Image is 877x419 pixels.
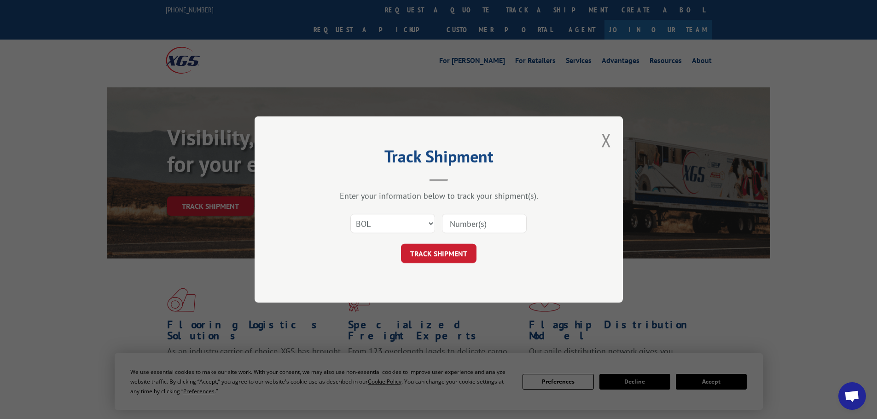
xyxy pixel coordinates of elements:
button: TRACK SHIPMENT [401,244,476,263]
div: Open chat [838,382,866,410]
h2: Track Shipment [301,150,577,167]
button: Close modal [601,128,611,152]
input: Number(s) [442,214,527,233]
div: Enter your information below to track your shipment(s). [301,190,577,201]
